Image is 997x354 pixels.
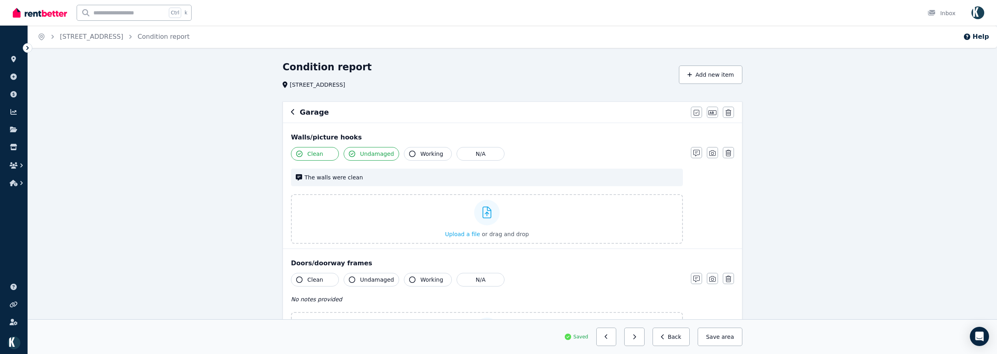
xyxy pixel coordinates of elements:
[291,296,342,302] span: No notes provided
[344,147,399,161] button: Undamaged
[60,33,123,40] a: [STREET_ADDRESS]
[698,328,742,346] button: Save area
[963,32,989,42] button: Help
[971,6,984,19] img: Omid Ferdowsian as trustee for The Ferdowsian Trust
[28,26,199,48] nav: Breadcrumb
[445,231,480,237] span: Upload a file
[307,276,323,284] span: Clean
[722,333,734,341] span: area
[291,133,734,142] div: Walls/picture hooks
[420,150,443,158] span: Working
[457,273,504,286] button: N/A
[169,8,181,18] span: Ctrl
[679,66,742,84] button: Add new item
[291,273,339,286] button: Clean
[457,147,504,161] button: N/A
[404,273,452,286] button: Working
[445,230,529,238] button: Upload a file or drag and drop
[653,328,690,346] button: Back
[344,273,399,286] button: Undamaged
[420,276,443,284] span: Working
[13,7,67,19] img: RentBetter
[574,334,588,340] span: Saved
[283,61,372,74] h1: Condition report
[300,107,329,118] h6: Garage
[8,336,20,349] img: Omid Ferdowsian as trustee for The Ferdowsian Trust
[928,9,955,17] div: Inbox
[360,150,394,158] span: Undamaged
[291,147,339,161] button: Clean
[404,147,452,161] button: Working
[970,327,989,346] div: Open Intercom Messenger
[305,173,678,181] span: The walls were clean
[290,81,345,89] span: [STREET_ADDRESS]
[184,10,187,16] span: k
[291,259,734,268] div: Doors/doorway frames
[360,276,394,284] span: Undamaged
[482,231,529,237] span: or drag and drop
[138,33,190,40] a: Condition report
[307,150,323,158] span: Clean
